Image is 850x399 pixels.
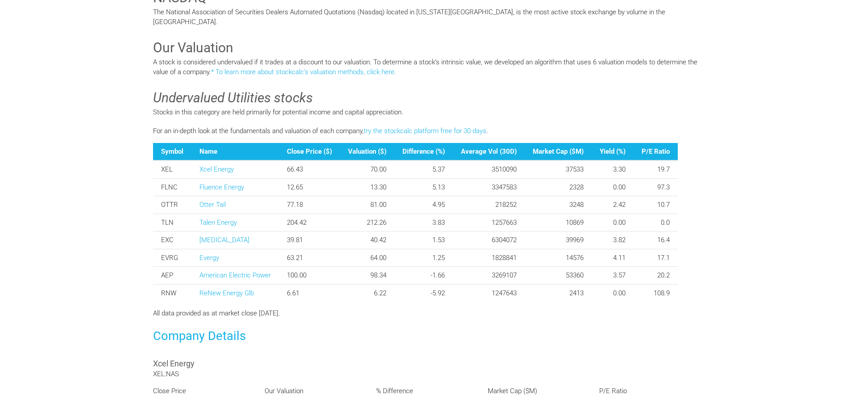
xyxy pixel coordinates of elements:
td: OTTR [153,196,191,214]
h3: Xcel Energy [153,358,697,369]
td: -5.92 [394,284,453,302]
td: 2413 [525,284,592,302]
td: 40.42 [340,231,394,249]
td: 2.42 [592,196,634,214]
th: Market Cap ($M) [525,143,592,161]
td: XEL [153,160,191,178]
th: Difference (%) [394,143,453,161]
p: For an in-depth look at the fundamentals and valuation of each company, . [153,126,697,136]
h3: Our Valuation [153,38,697,57]
td: 3.57 [592,267,634,285]
td: 3.30 [592,160,634,178]
td: 66.43 [279,160,340,178]
td: 3269107 [453,267,525,285]
td: 63.21 [279,249,340,267]
th: Average Vol (30D) [453,143,525,161]
a: Fluence Energy [199,183,244,191]
th: P/E Ratio [634,143,678,161]
p: Our Valuation [265,386,363,396]
td: 100.00 [279,267,340,285]
h3: Undervalued Utilities stocks [153,88,697,107]
th: Name [191,143,279,161]
th: Symbol [153,143,191,161]
td: 1.25 [394,249,453,267]
td: 108.9 [634,284,678,302]
td: EXC [153,231,191,249]
p: The National Association of Securities Dealers Automated Quotations (Nasdaq) located in [US_STATE... [153,7,697,27]
td: EVRG [153,249,191,267]
p: A stock is considered undervalued if it trades at a discount to our valuation. To determine a sto... [153,57,697,77]
td: 1828841 [453,249,525,267]
td: 77.18 [279,196,340,214]
td: 70.00 [340,160,394,178]
td: 4.11 [592,249,634,267]
a: To learn more about stockcalc’s valuation methods, click here. [216,68,396,76]
p: Close Price [153,386,251,396]
a: Talen Energy [199,218,237,227]
td: 39.81 [279,231,340,249]
h3: Company Details [153,328,697,344]
td: 10.7 [634,196,678,214]
td: 3347583 [453,178,525,196]
td: 3248 [525,196,592,214]
p: Stocks in this category are held primarily for potential income and capital appreciation. [153,107,697,118]
a: Evergy [199,254,219,262]
td: 4.95 [394,196,453,214]
div: All data provided as at market close [DATE]. [146,308,704,319]
td: -1.66 [394,267,453,285]
td: 0.00 [592,284,634,302]
td: 98.34 [340,267,394,285]
td: TLN [153,214,191,231]
td: 5.13 [394,178,453,196]
td: 39969 [525,231,592,249]
p: Market Cap ($M) [488,386,586,396]
td: 212.26 [340,214,394,231]
a: ReNew Energy Glb [199,289,254,297]
a: American Electric Power [199,271,271,279]
td: 2328 [525,178,592,196]
td: 0.00 [592,214,634,231]
td: 20.2 [634,267,678,285]
a: Xcel Energy [199,165,234,173]
td: 16.4 [634,231,678,249]
span: XEL:NAS [153,370,179,378]
td: 1257663 [453,214,525,231]
td: 81.00 [340,196,394,214]
td: 1.53 [394,231,453,249]
td: 97.3 [634,178,678,196]
td: 3510090 [453,160,525,178]
a: [MEDICAL_DATA] [199,236,249,244]
td: 3.83 [394,214,453,231]
td: 0.0 [634,214,678,231]
th: Valuation ($) [340,143,394,161]
td: 1247643 [453,284,525,302]
td: 0.00 [592,178,634,196]
td: 218252 [453,196,525,214]
td: 64.00 [340,249,394,267]
p: P/E Ratio [599,386,697,396]
p: % Difference [376,386,474,396]
td: 6.61 [279,284,340,302]
td: AEP [153,267,191,285]
th: Close Price ($) [279,143,340,161]
td: 17.1 [634,249,678,267]
td: FLNC [153,178,191,196]
td: 14576 [525,249,592,267]
td: 37533 [525,160,592,178]
a: Otter Tail [199,201,226,209]
td: 12.65 [279,178,340,196]
td: 10869 [525,214,592,231]
td: 6.22 [340,284,394,302]
th: Yield (%) [592,143,634,161]
td: 53360 [525,267,592,285]
td: 13.30 [340,178,394,196]
td: 19.7 [634,160,678,178]
td: 3.82 [592,231,634,249]
td: 204.42 [279,214,340,231]
td: 5.37 [394,160,453,178]
a: try the stockcalc platform free for 30 days [364,127,486,135]
td: RNW [153,284,191,302]
td: 6304072 [453,231,525,249]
